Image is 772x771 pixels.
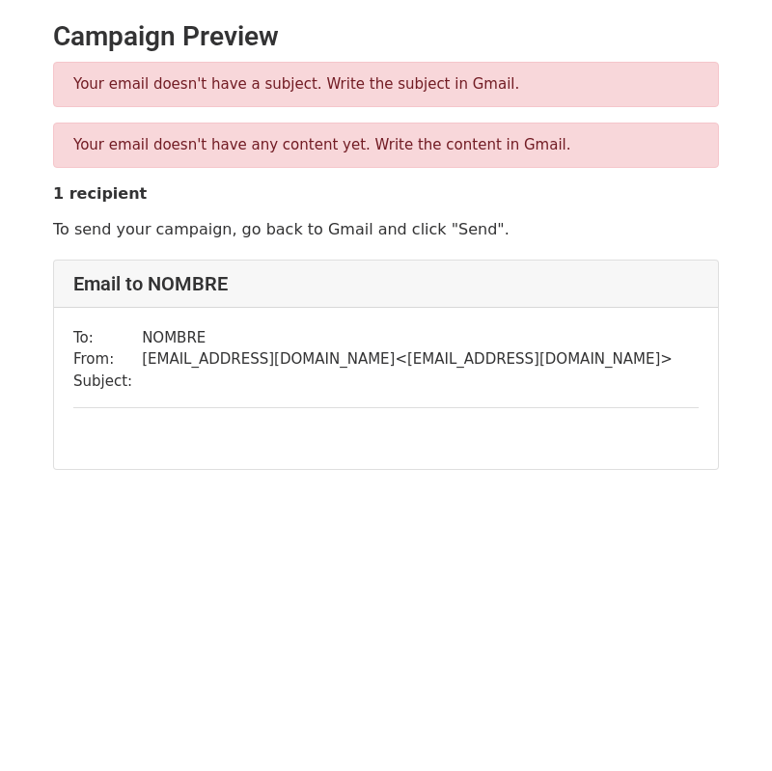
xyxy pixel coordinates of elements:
[142,327,673,349] td: NOMBRE
[73,327,142,349] td: To:
[73,74,699,95] p: Your email doesn't have a subject. Write the subject in Gmail.
[73,272,699,295] h4: Email to NOMBRE
[73,348,142,371] td: From:
[142,348,673,371] td: [EMAIL_ADDRESS][DOMAIN_NAME] < [EMAIL_ADDRESS][DOMAIN_NAME] >
[53,219,719,239] p: To send your campaign, go back to Gmail and click "Send".
[73,135,699,155] p: Your email doesn't have any content yet. Write the content in Gmail.
[53,184,147,203] strong: 1 recipient
[53,20,719,53] h2: Campaign Preview
[73,371,142,393] td: Subject:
